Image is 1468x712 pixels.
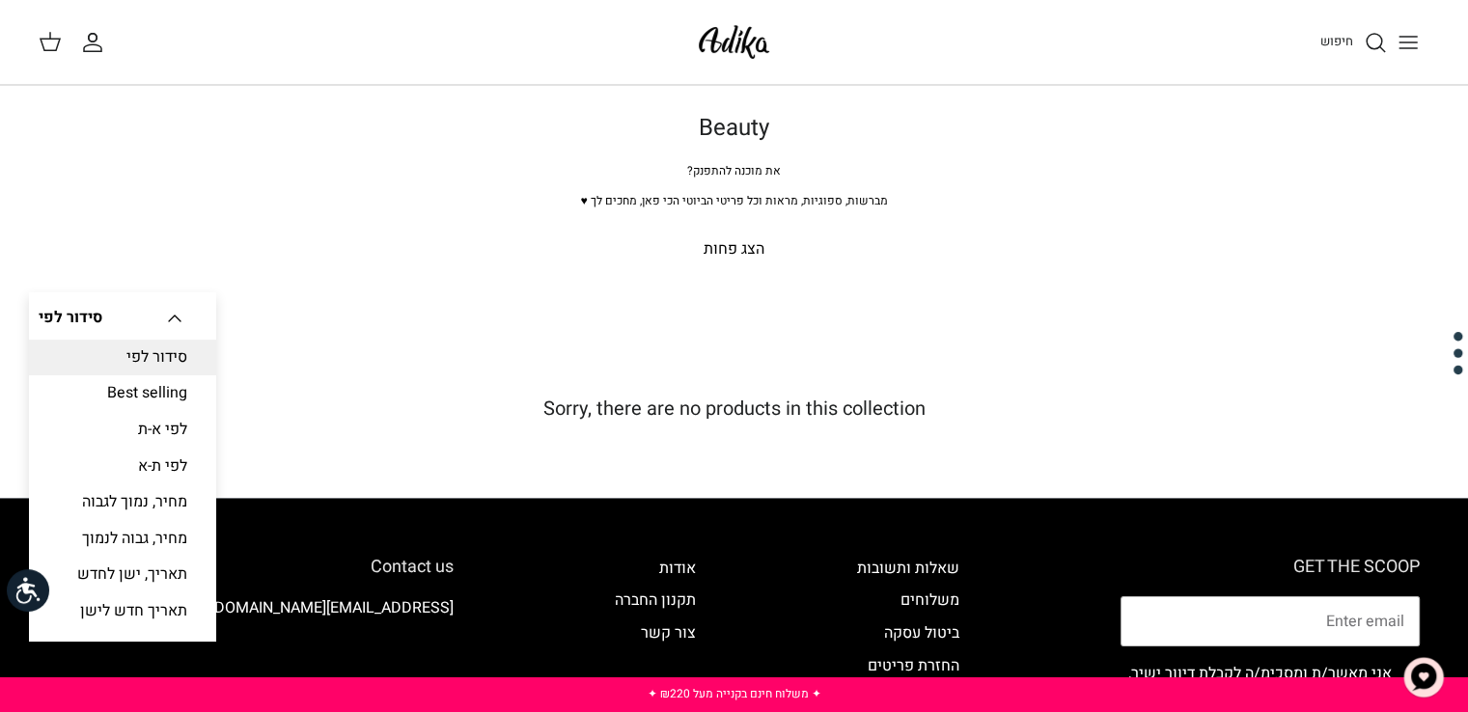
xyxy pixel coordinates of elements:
a: צור קשר [641,621,696,644]
h1: Beauty [59,115,1410,143]
span: מברשות, ספוגיות, מראות וכל פריטי הביוטי הכי פאן, מחכים לך ♥ [580,192,887,209]
a: מחיר, גבוה לנמוך [29,521,216,558]
a: החזרת פריטים [868,654,959,677]
h5: Sorry, there are no products in this collection [39,397,1429,421]
img: Adika IL [693,19,775,65]
a: ביטול עסקה [884,621,959,644]
a: תאריך, ישן לחדש [29,557,216,593]
a: מחיר, נמוך לגבוה [29,484,216,521]
a: [EMAIL_ADDRESS][DOMAIN_NAME] [210,596,454,619]
a: Best selling [29,375,216,412]
a: לפי ת-א [29,449,216,485]
a: תאריך חדש לישן [29,593,216,630]
a: סידור לפי [29,340,216,376]
a: משלוחים [900,589,959,612]
input: Email [1121,596,1420,646]
button: סידור לפי [39,297,186,340]
span: חיפוש [1320,32,1353,50]
a: ✦ משלוח חינם בקנייה מעל ₪220 ✦ [647,685,820,702]
h6: Contact us [48,557,454,578]
span: את מוכנה להתפנק? [687,162,781,179]
a: החשבון שלי [81,31,112,54]
a: לפי א-ת [29,412,216,449]
h6: GET THE SCOOP [1121,557,1420,578]
button: Toggle menu [1387,21,1429,64]
button: צ'אט [1395,648,1453,706]
a: תקנון החברה [615,589,696,612]
span: סידור לפי [39,306,102,329]
p: הצג פחות [59,237,1410,262]
a: שאלות ותשובות [857,557,959,580]
a: חיפוש [1320,31,1387,54]
img: Adika IL [401,650,454,675]
a: אודות [659,557,696,580]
